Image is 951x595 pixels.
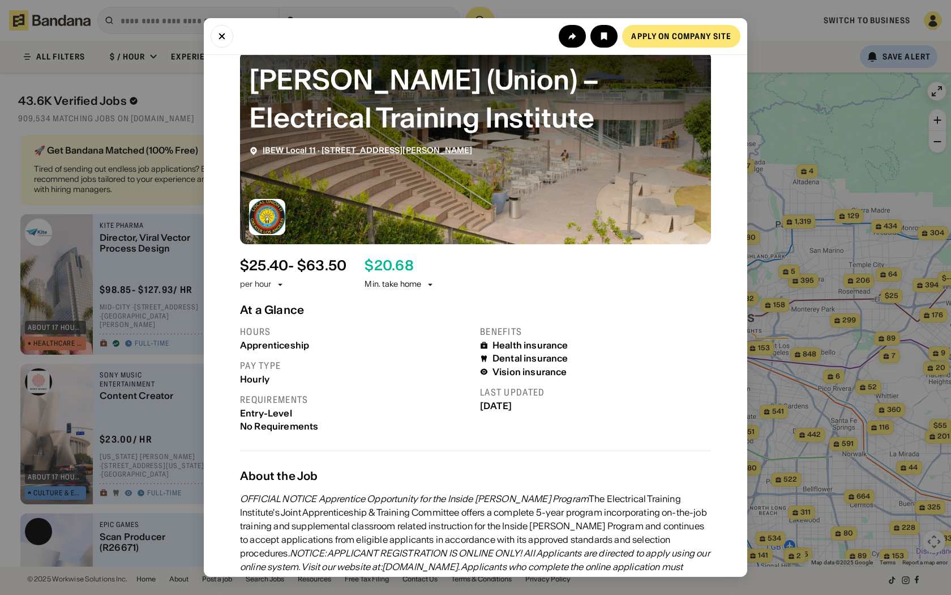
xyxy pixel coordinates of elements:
[480,401,711,411] div: [DATE]
[290,547,522,559] em: NOTICE: APPLICANT REGISTRATION IS ONLINE ONLY!
[240,408,471,419] div: Entry-Level
[322,145,472,155] a: [STREET_ADDRESS][PERSON_NAME]
[480,386,711,398] div: Last updated
[240,326,471,338] div: Hours
[492,340,568,351] div: Health insurance
[263,146,472,155] div: ·
[319,493,589,504] em: Apprentice Opportunity for the Inside [PERSON_NAME] Program
[382,561,458,572] a: [DOMAIN_NAME]
[263,145,316,155] a: IBEW Local 11
[631,32,731,40] div: Apply on company site
[240,469,711,483] div: About the Job
[240,279,271,290] div: per hour
[622,25,740,48] a: Apply on company site
[249,199,285,235] img: IBEW Local 11 logo
[240,493,316,504] em: OFFICIAL NOTICE
[240,394,471,406] div: Requirements
[240,340,471,351] div: Apprenticeship
[240,421,471,432] div: No Requirements
[240,258,346,274] div: $ 25.40 - $63.50
[240,360,471,372] div: Pay type
[240,374,471,385] div: Hourly
[492,367,567,377] div: Vision insurance
[365,279,435,290] div: Min. take home
[480,326,711,338] div: Benefits
[240,303,711,317] div: At a Glance
[211,25,233,48] button: Close
[365,258,413,274] div: $ 20.68
[249,61,702,137] div: Wireman (Union) – Electrical Training Institute
[492,353,568,364] div: Dental insurance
